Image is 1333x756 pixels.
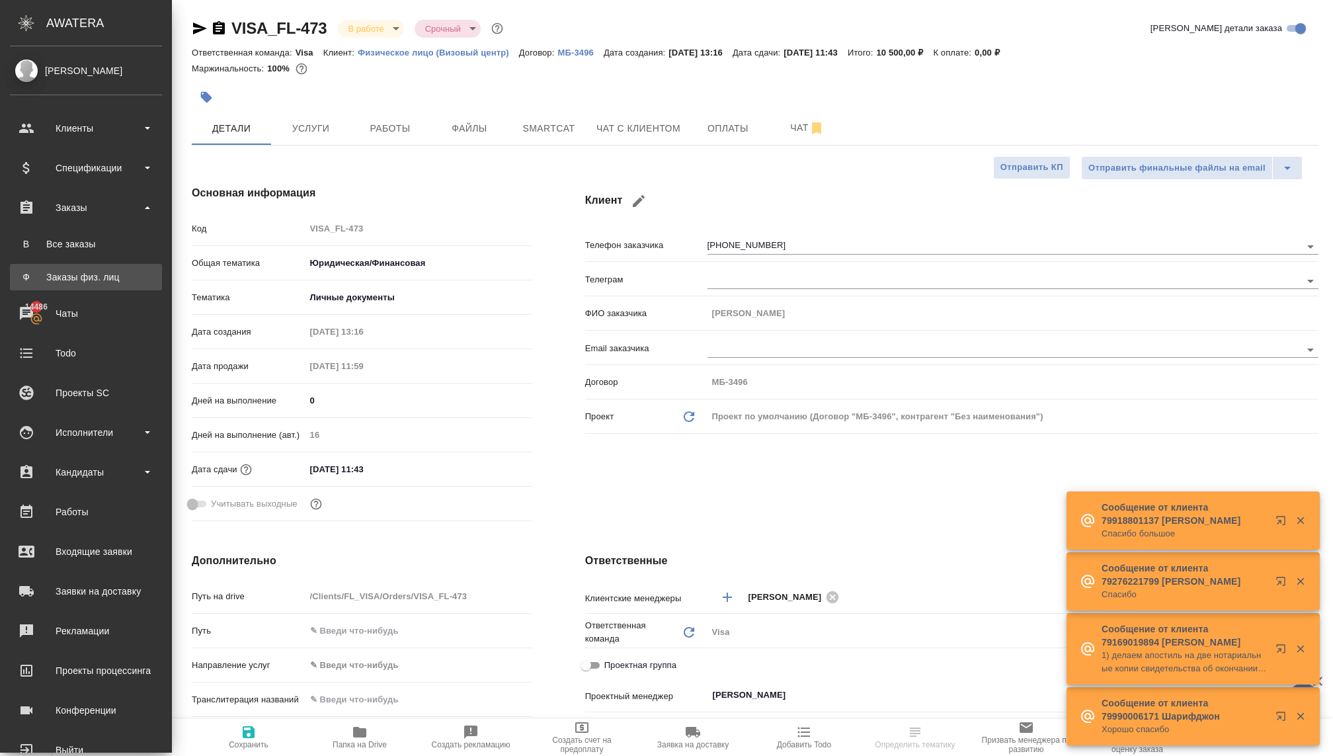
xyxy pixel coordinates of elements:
[307,495,325,513] button: Выбери, если сб и вс нужно считать рабочими днями для выполнения заказа.
[305,322,421,341] input: Пустое поле
[46,10,172,36] div: AWATERA
[415,719,526,756] button: Создать рекламацию
[585,619,681,646] p: Ответственная команда
[192,21,208,36] button: Скопировать ссылку для ЯМессенджера
[596,120,680,137] span: Чат с клиентом
[585,410,614,423] p: Проект
[1081,156,1273,180] button: Отправить финальные файлы на email
[10,621,162,641] div: Рекламации
[1102,723,1267,736] p: Хорошо спасибо
[305,425,532,444] input: Пустое поле
[192,257,305,270] p: Общая тематика
[707,405,1318,428] div: Проект по умолчанию (Договор "МБ-3496", контрагент "Без наименования")
[267,63,293,73] p: 100%
[10,304,162,323] div: Чаты
[358,46,519,58] a: Физическое лицо (Визовый центр)
[358,48,519,58] p: Физическое лицо (Визовый центр)
[519,48,558,58] p: Договор:
[192,624,305,638] p: Путь
[526,719,637,756] button: Создать счет на предоплату
[305,654,532,677] div: ✎ Введи что-нибудь
[657,740,729,749] span: Заявка на доставку
[1102,501,1267,527] p: Сообщение от клиента 79918801137 [PERSON_NAME]
[3,376,169,409] a: Проекты SC
[604,48,668,58] p: Дата создания:
[10,462,162,482] div: Кандидаты
[1102,588,1267,601] p: Спасибо
[3,495,169,528] a: Работы
[10,343,162,363] div: Todo
[305,286,532,309] div: Личные документы
[711,581,743,613] button: Добавить менеджера
[192,222,305,235] p: Код
[3,337,169,370] a: Todo
[1102,562,1267,588] p: Сообщение от клиента 79276221799 [PERSON_NAME]
[17,300,56,314] span: 14486
[421,23,465,34] button: Срочный
[279,120,343,137] span: Услуги
[1268,636,1299,667] button: Открыть в новой вкладке
[10,661,162,681] div: Проекты процессинга
[192,590,305,603] p: Путь на drive
[10,118,162,138] div: Клиенты
[1287,710,1314,722] button: Закрыть
[323,48,358,58] p: Клиент:
[993,156,1070,179] button: Отправить КП
[1301,272,1320,290] button: Open
[10,502,162,522] div: Работы
[310,659,516,672] div: ✎ Введи что-нибудь
[707,372,1318,392] input: Пустое поле
[784,48,848,58] p: [DATE] 11:43
[1287,643,1314,655] button: Закрыть
[848,48,876,58] p: Итого:
[876,48,933,58] p: 10 500,00 ₽
[3,535,169,568] a: Входящие заявки
[344,23,388,34] button: В работе
[231,19,327,37] a: VISA_FL-473
[237,461,255,478] button: Если добавить услуги и заполнить их объемом, то дата рассчитается автоматически
[192,429,305,442] p: Дней на выполнение (авт.)
[1088,161,1266,176] span: Отправить финальные файлы на email
[10,700,162,720] div: Конференции
[534,735,629,754] span: Создать счет на предоплату
[748,589,844,605] div: [PERSON_NAME]
[10,423,162,442] div: Исполнители
[10,542,162,562] div: Входящие заявки
[971,719,1082,756] button: Призвать менеджера по развитию
[748,719,860,756] button: Добавить Todo
[415,20,481,38] div: В работе
[10,231,162,257] a: ВВсе заказы
[1102,696,1267,723] p: Сообщение от клиента 79990006171 Шарифджон
[10,383,162,403] div: Проекты SC
[1102,622,1267,649] p: Сообщение от клиента 79169019894 [PERSON_NAME]
[776,120,839,136] span: Чат
[338,20,404,38] div: В работе
[585,376,707,389] p: Договор
[192,693,305,706] p: Транслитерация названий
[733,48,784,58] p: Дата сдачи:
[707,304,1318,323] input: Пустое поле
[696,120,760,137] span: Оплаты
[304,719,415,756] button: Папка на Drive
[192,394,305,407] p: Дней на выполнение
[557,48,603,58] p: МБ-3496
[305,460,421,479] input: ✎ Введи что-нибудь
[933,48,975,58] p: К оплате:
[305,357,421,376] input: Пустое поле
[1081,156,1303,180] div: split button
[1151,22,1282,35] span: [PERSON_NAME] детали заказа
[211,497,298,511] span: Учитывать выходные
[17,271,155,284] div: Заказы физ. лиц
[1287,515,1314,526] button: Закрыть
[296,48,323,58] p: Visa
[333,740,387,749] span: Папка на Drive
[305,621,532,640] input: ✎ Введи что-нибудь
[585,307,707,320] p: ФИО заказчика
[229,740,268,749] span: Сохранить
[585,185,1318,217] h4: Клиент
[860,719,971,756] button: Определить тематику
[979,735,1074,754] span: Призвать менеджера по развитию
[211,21,227,36] button: Скопировать ссылку
[192,291,305,304] p: Тематика
[200,120,263,137] span: Детали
